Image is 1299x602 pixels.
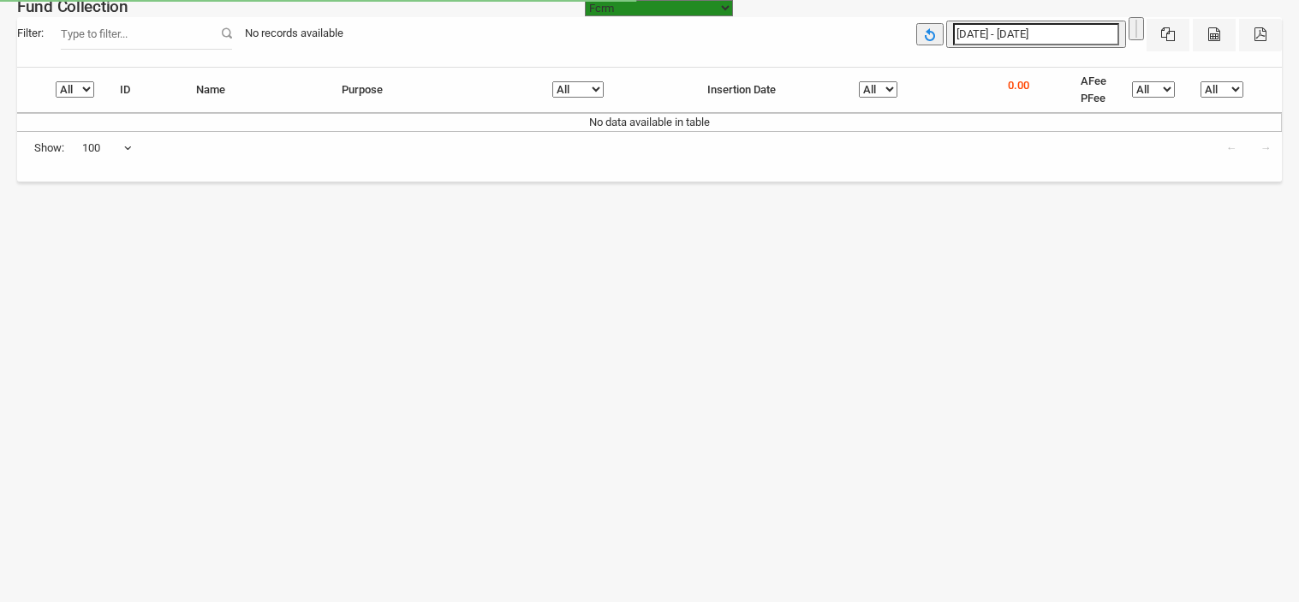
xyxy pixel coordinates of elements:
[232,17,356,50] div: No records available
[107,68,183,113] th: ID
[17,113,1282,131] td: No data available in table
[1249,132,1282,164] a: →
[694,68,846,113] th: Insertion Date
[1239,19,1282,51] button: Pdf
[61,17,232,50] input: Filter:
[1215,132,1248,164] a: ←
[1008,77,1029,94] p: 0.00
[1081,90,1106,107] li: PFee
[34,140,64,157] span: Show:
[1193,19,1236,51] button: CSV
[1081,73,1106,90] li: AFee
[183,68,329,113] th: Name
[81,132,133,164] span: 100
[1147,19,1189,51] button: Excel
[82,140,132,157] span: 100
[329,68,540,113] th: Purpose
